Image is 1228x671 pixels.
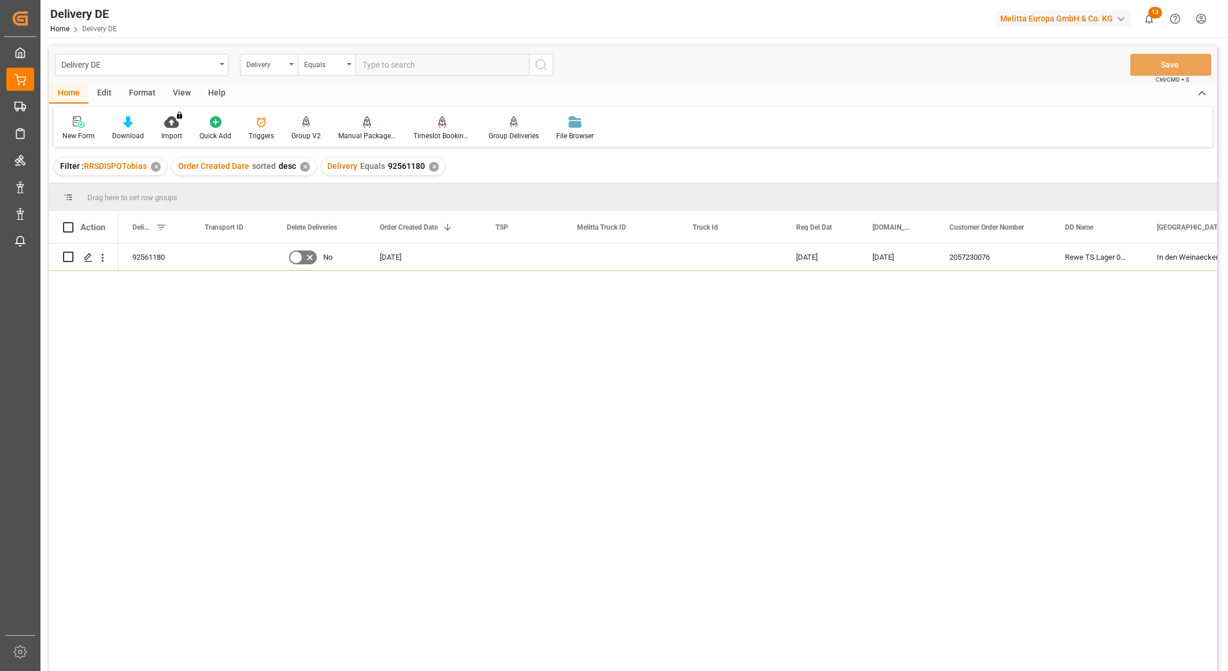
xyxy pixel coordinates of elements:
div: Action [80,222,105,233]
div: [DATE] [366,244,482,270]
div: Delivery DE [50,5,117,23]
div: Rewe TS Lager 051 Vollsort. [1051,244,1143,270]
div: Download [112,131,144,141]
div: Quick Add [199,131,231,141]
div: [DATE] [859,244,935,270]
button: Melitta Europa GmbH & Co. KG [996,8,1136,30]
span: Order Created Date [178,161,249,171]
span: No [323,244,332,271]
div: ✕ [429,162,439,172]
div: Group Deliveries [489,131,539,141]
div: Press SPACE to select this row. [49,244,119,271]
div: File Browser [556,131,594,141]
div: Delivery DE [61,57,216,71]
span: DD Name [1065,223,1093,231]
div: ✕ [151,162,161,172]
span: Order Created Date [380,223,438,231]
button: Save [1130,54,1211,76]
div: Timeslot Booking Report [413,131,471,141]
button: show 13 new notifications [1136,6,1162,32]
div: Home [49,84,88,104]
div: Delivery [246,57,286,70]
span: Customer Order Number [949,223,1024,231]
div: Group V2 [291,131,321,141]
span: Transport ID [205,223,243,231]
span: Ctrl/CMD + S [1156,75,1189,84]
span: RRSDISPOTobias [84,161,147,171]
div: 2057230076 [935,244,1051,270]
button: open menu [55,54,228,76]
span: Equals [360,161,385,171]
button: search button [529,54,553,76]
div: Manual Package TypeDetermination [338,131,396,141]
div: View [164,84,199,104]
input: Type to search [356,54,529,76]
span: Delete Deliveries [287,223,337,231]
div: Edit [88,84,120,104]
span: Melitta Truck ID [577,223,626,231]
div: 92561180 [119,244,191,270]
span: Delivery [327,161,357,171]
a: Home [50,25,69,33]
div: Format [120,84,164,104]
span: 13 [1148,7,1162,19]
button: Help Center [1162,6,1188,32]
button: open menu [298,54,356,76]
div: ✕ [300,162,310,172]
div: Help [199,84,234,104]
div: New Form [62,131,95,141]
span: Truck Id [693,223,718,231]
span: Drag here to set row groups [87,193,177,202]
span: 92561180 [388,161,425,171]
span: Req Del Dat [796,223,832,231]
span: Filter : [60,161,84,171]
div: Triggers [249,131,274,141]
div: Melitta Europa GmbH & Co. KG [996,10,1131,27]
span: sorted [252,161,276,171]
div: [DATE] [782,244,859,270]
span: TSP [495,223,508,231]
span: desc [279,161,296,171]
div: Equals [304,57,343,70]
button: open menu [240,54,298,76]
span: [GEOGRAPHIC_DATA] [1157,223,1223,231]
span: Delivery [132,223,151,231]
span: [DOMAIN_NAME] Dat [872,223,911,231]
